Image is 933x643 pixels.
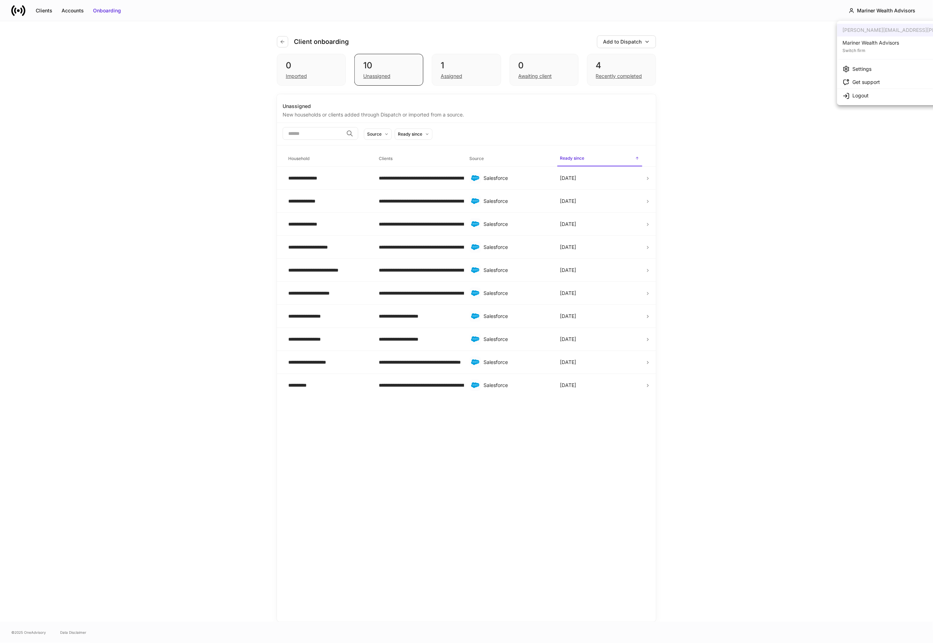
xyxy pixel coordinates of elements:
[853,79,880,86] div: Get support
[853,92,869,99] div: Logout
[843,46,899,53] div: Switch firm
[843,39,899,46] div: Mariner Wealth Advisors
[853,66,872,73] div: Settings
